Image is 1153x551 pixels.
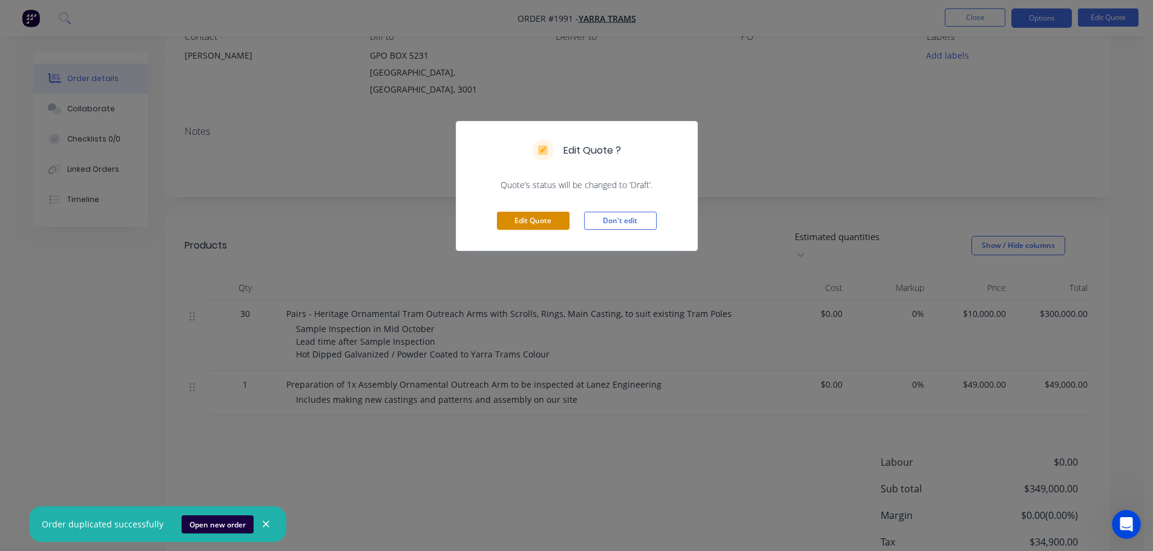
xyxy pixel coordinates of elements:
div: Order duplicated successfully [42,518,163,530]
button: Don't edit [584,212,657,230]
span: Quote’s status will be changed to ‘Draft’. [471,179,683,191]
iframe: Intercom live chat [1112,510,1141,539]
button: Open new order [182,515,254,533]
h5: Edit Quote ? [563,143,621,158]
button: Edit Quote [497,212,570,230]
